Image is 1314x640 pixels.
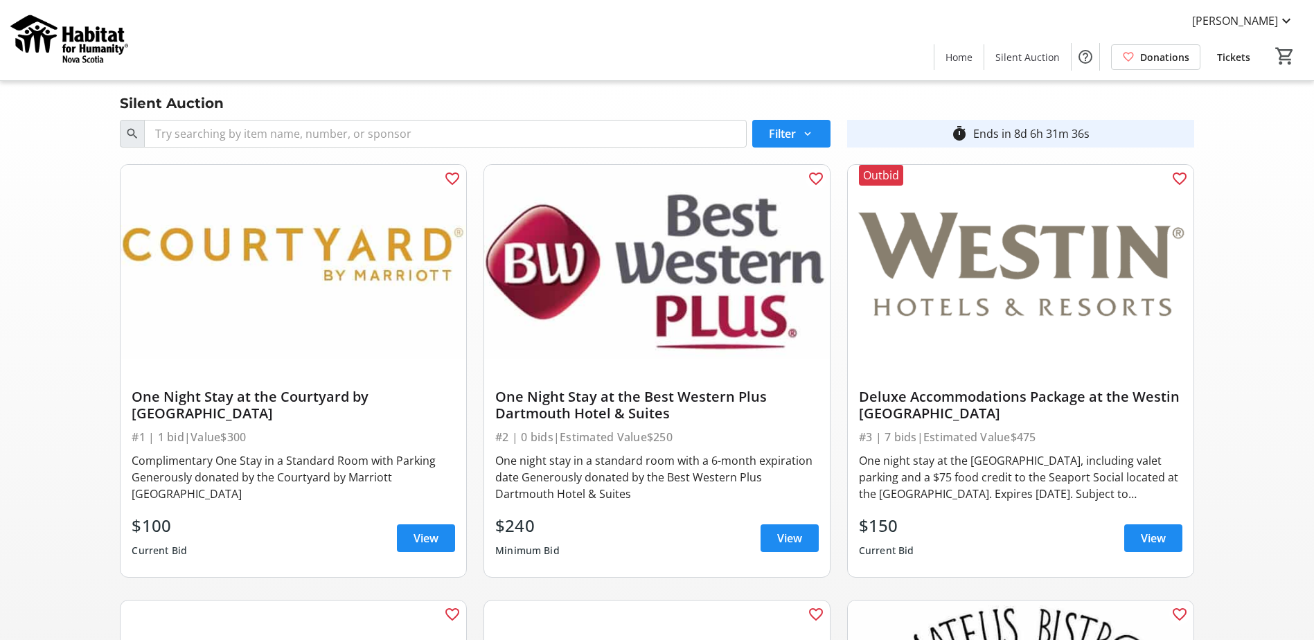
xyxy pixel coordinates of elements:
button: Help [1072,43,1099,71]
mat-icon: favorite_outline [444,606,461,623]
a: View [397,524,455,552]
input: Try searching by item name, number, or sponsor [144,120,746,148]
div: #3 | 7 bids | Estimated Value $475 [859,427,1182,447]
img: Deluxe Accommodations Package at the Westin Nova Scotian [848,165,1193,359]
img: One Night Stay at the Best Western Plus Dartmouth Hotel & Suites [484,165,830,359]
button: Cart [1272,44,1297,69]
div: Ends in 8d 6h 31m 36s [973,125,1090,142]
a: Silent Auction [984,44,1071,70]
div: One night stay at the [GEOGRAPHIC_DATA], including valet parking and a $75 food credit to the Sea... [859,452,1182,502]
button: [PERSON_NAME] [1181,10,1306,32]
span: Silent Auction [995,50,1060,64]
img: Habitat for Humanity Nova Scotia's Logo [8,6,132,75]
div: Complimentary One Stay in a Standard Room with Parking Generously donated by the Courtyard by Mar... [132,452,455,502]
span: View [414,530,438,546]
div: One Night Stay at the Courtyard by [GEOGRAPHIC_DATA] [132,389,455,422]
span: Donations [1140,50,1189,64]
div: $150 [859,513,914,538]
button: Filter [752,120,831,148]
a: View [761,524,819,552]
mat-icon: timer_outline [951,125,968,142]
a: Donations [1111,44,1200,70]
div: One Night Stay at the Best Western Plus Dartmouth Hotel & Suites [495,389,819,422]
a: Tickets [1206,44,1261,70]
div: $100 [132,513,187,538]
div: Current Bid [859,538,914,563]
span: View [1141,530,1166,546]
div: $240 [495,513,560,538]
span: Filter [769,125,796,142]
span: Home [945,50,973,64]
span: [PERSON_NAME] [1192,12,1278,29]
img: One Night Stay at the Courtyard by Marriott Dartmouth Crossing [121,165,466,359]
div: #2 | 0 bids | Estimated Value $250 [495,427,819,447]
div: One night stay in a standard room with a 6-month expiration date Generously donated by the Best W... [495,452,819,502]
span: View [777,530,802,546]
mat-icon: favorite_outline [444,170,461,187]
mat-icon: favorite_outline [1171,606,1188,623]
a: View [1124,524,1182,552]
div: Current Bid [132,538,187,563]
div: Silent Auction [112,92,232,114]
mat-icon: favorite_outline [1171,170,1188,187]
div: Outbid [859,165,903,186]
div: Minimum Bid [495,538,560,563]
a: Home [934,44,984,70]
span: Tickets [1217,50,1250,64]
div: Deluxe Accommodations Package at the Westin [GEOGRAPHIC_DATA] [859,389,1182,422]
div: #1 | 1 bid | Value $300 [132,427,455,447]
mat-icon: favorite_outline [808,606,824,623]
mat-icon: favorite_outline [808,170,824,187]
